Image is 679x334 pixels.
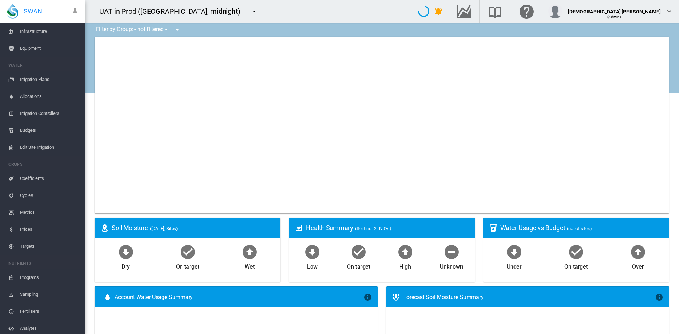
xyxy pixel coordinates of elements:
div: Unknown [440,260,463,271]
md-icon: icon-chevron-down [665,7,673,16]
span: Prices [20,221,79,238]
span: Equipment [20,40,79,57]
div: High [399,260,411,271]
md-icon: icon-menu-down [173,25,181,34]
button: icon-menu-down [170,23,184,37]
md-icon: icon-information [655,293,663,301]
div: Under [507,260,522,271]
md-icon: icon-minus-circle [443,243,460,260]
md-icon: icon-information [364,293,372,301]
div: Over [632,260,644,271]
div: On target [347,260,370,271]
md-icon: icon-checkbox-marked-circle [568,243,585,260]
span: Irrigation Controllers [20,105,79,122]
div: Filter by Group: - not filtered - [91,23,186,37]
div: Dry [122,260,130,271]
div: On target [176,260,199,271]
md-icon: icon-map-marker-radius [100,224,109,232]
span: Metrics [20,204,79,221]
div: Forecast Soil Moisture Summary [403,293,655,301]
div: On target [564,260,588,271]
span: Coefficients [20,170,79,187]
img: profile.jpg [548,4,562,18]
md-icon: icon-checkbox-marked-circle [179,243,196,260]
span: Infrastructure [20,23,79,40]
span: (Sentinel-2 | NDVI) [355,226,391,231]
md-icon: icon-arrow-up-bold-circle [397,243,414,260]
span: Budgets [20,122,79,139]
div: Wet [245,260,255,271]
span: WATER [8,60,79,71]
span: CROPS [8,159,79,170]
div: [DEMOGRAPHIC_DATA] [PERSON_NAME] [568,5,661,12]
span: NUTRIENTS [8,258,79,269]
md-icon: icon-arrow-up-bold-circle [629,243,646,260]
div: Water Usage vs Budget [500,223,663,232]
div: Health Summary [306,223,469,232]
md-icon: icon-checkbox-marked-circle [350,243,367,260]
span: Edit Site Irrigation [20,139,79,156]
span: (no. of sites) [567,226,592,231]
span: Fertilisers [20,303,79,320]
img: SWAN-Landscape-Logo-Colour-drop.png [7,4,18,19]
md-icon: icon-arrow-down-bold-circle [506,243,523,260]
md-icon: Click here for help [518,7,535,16]
md-icon: icon-cup-water [489,224,498,232]
span: Allocations [20,88,79,105]
span: (Admin) [607,15,621,19]
div: UAT in Prod ([GEOGRAPHIC_DATA], midnight) [99,6,247,16]
span: Programs [20,269,79,286]
span: Cycles [20,187,79,204]
span: Irrigation Plans [20,71,79,88]
md-icon: icon-water [103,293,112,301]
div: Low [307,260,318,271]
md-icon: icon-heart-box-outline [295,224,303,232]
md-icon: icon-thermometer-lines [392,293,400,301]
md-icon: icon-menu-down [250,7,259,16]
md-icon: Go to the Data Hub [455,7,472,16]
span: SWAN [24,7,42,16]
md-icon: icon-arrow-up-bold-circle [241,243,258,260]
md-icon: icon-arrow-down-bold-circle [304,243,321,260]
span: Targets [20,238,79,255]
span: ([DATE], Sites) [150,226,178,231]
md-icon: icon-arrow-down-bold-circle [117,243,134,260]
span: Account Water Usage Summary [115,293,364,301]
button: icon-bell-ring [431,4,446,18]
md-icon: Search the knowledge base [487,7,504,16]
button: icon-menu-down [247,4,261,18]
div: Soil Moisture [112,223,275,232]
span: Sampling [20,286,79,303]
md-icon: icon-pin [71,7,79,16]
md-icon: icon-bell-ring [434,7,443,16]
